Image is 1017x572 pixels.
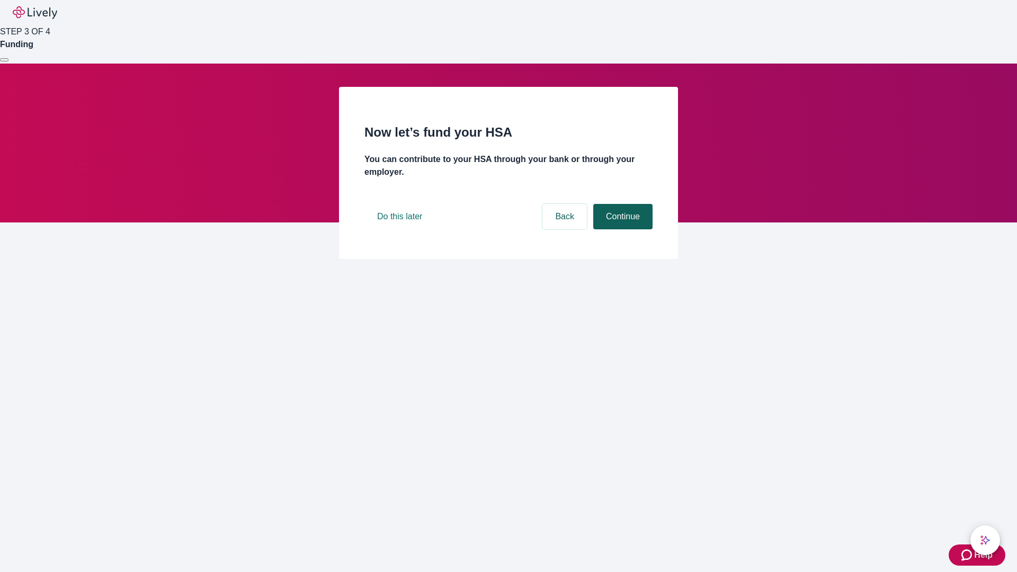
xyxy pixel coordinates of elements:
button: chat [970,525,1000,555]
button: Zendesk support iconHelp [949,544,1005,566]
span: Help [974,549,993,561]
h2: Now let’s fund your HSA [364,123,653,142]
button: Continue [593,204,653,229]
button: Back [542,204,587,229]
img: Lively [13,6,57,19]
button: Do this later [364,204,435,229]
h4: You can contribute to your HSA through your bank or through your employer. [364,153,653,178]
svg: Lively AI Assistant [980,535,991,546]
svg: Zendesk support icon [961,549,974,561]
